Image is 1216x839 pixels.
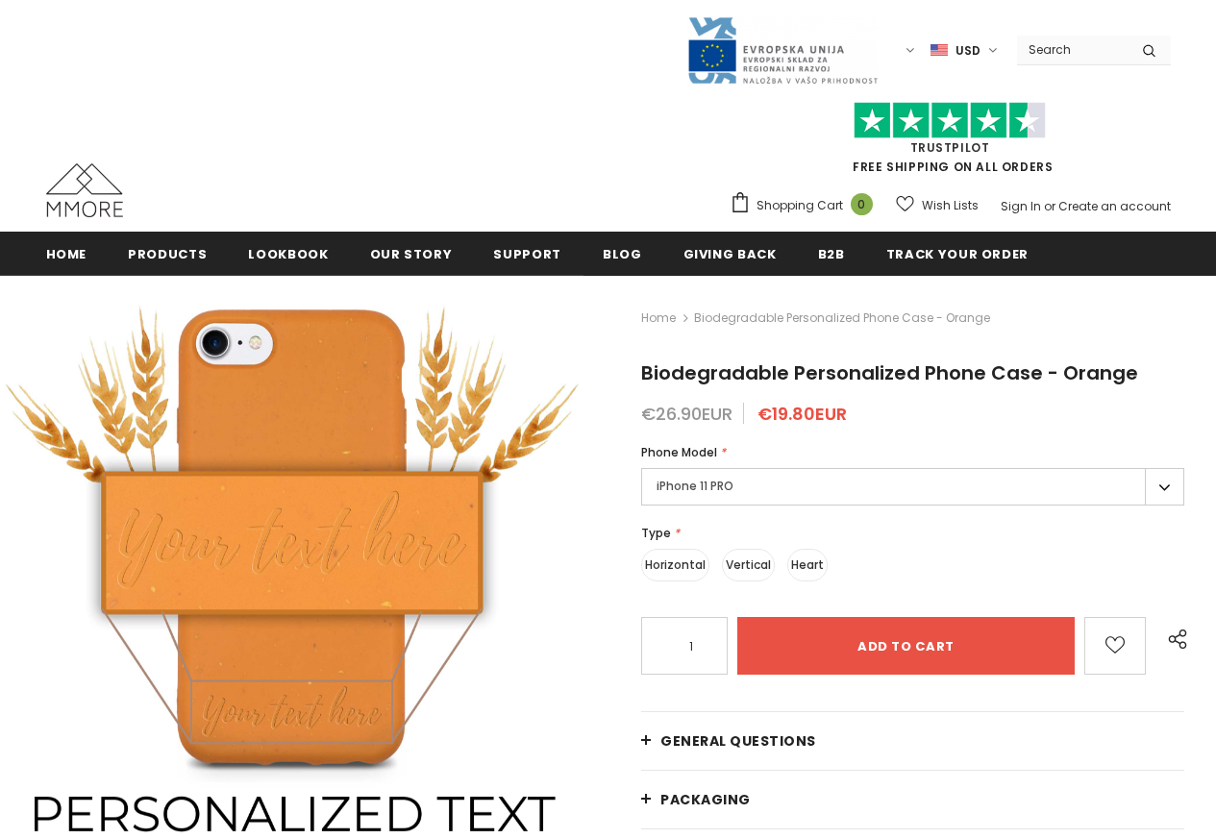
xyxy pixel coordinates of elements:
[922,196,979,215] span: Wish Lists
[886,245,1029,263] span: Track your order
[1058,198,1171,214] a: Create an account
[660,731,816,751] span: General Questions
[787,549,828,581] label: Heart
[1044,198,1055,214] span: or
[1017,36,1128,63] input: Search Site
[46,245,87,263] span: Home
[737,617,1075,675] input: Add to cart
[931,42,948,59] img: USD
[818,232,845,275] a: B2B
[641,525,671,541] span: Type
[683,232,777,275] a: Giving back
[248,245,328,263] span: Lookbook
[683,245,777,263] span: Giving back
[660,790,751,809] span: PACKAGING
[46,232,87,275] a: Home
[248,232,328,275] a: Lookbook
[641,359,1138,386] span: Biodegradable Personalized Phone Case - Orange
[641,444,717,460] span: Phone Model
[370,232,453,275] a: Our Story
[641,549,709,581] label: Horizontal
[686,41,879,58] a: Javni Razpis
[686,15,879,86] img: Javni Razpis
[722,549,775,581] label: Vertical
[896,188,979,222] a: Wish Lists
[641,468,1184,506] label: iPhone 11 PRO
[730,111,1171,175] span: FREE SHIPPING ON ALL ORDERS
[493,245,561,263] span: support
[694,307,990,330] span: Biodegradable Personalized Phone Case - Orange
[493,232,561,275] a: support
[886,232,1029,275] a: Track your order
[757,402,847,426] span: €19.80EUR
[730,191,882,220] a: Shopping Cart 0
[1001,198,1041,214] a: Sign In
[851,193,873,215] span: 0
[128,245,207,263] span: Products
[603,245,642,263] span: Blog
[955,41,980,61] span: USD
[641,712,1184,770] a: General Questions
[603,232,642,275] a: Blog
[641,771,1184,828] a: PACKAGING
[757,196,843,215] span: Shopping Cart
[370,245,453,263] span: Our Story
[46,163,123,217] img: MMORE Cases
[128,232,207,275] a: Products
[854,102,1046,139] img: Trust Pilot Stars
[910,139,990,156] a: Trustpilot
[641,402,732,426] span: €26.90EUR
[641,307,676,330] a: Home
[818,245,845,263] span: B2B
